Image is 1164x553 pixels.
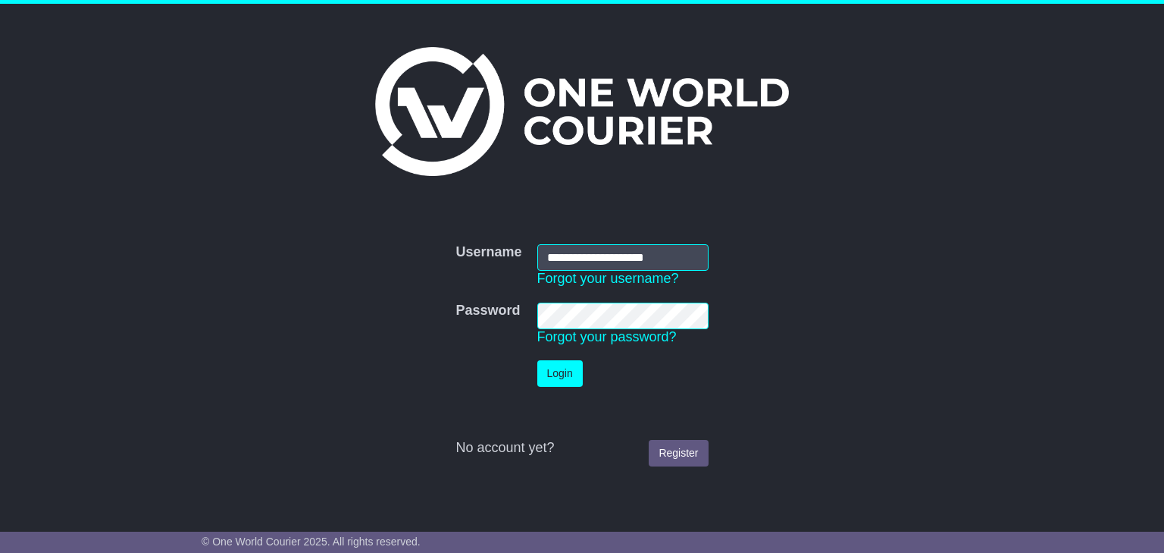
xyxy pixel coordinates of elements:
[537,360,583,387] button: Login
[455,244,521,261] label: Username
[455,303,520,319] label: Password
[537,329,677,344] a: Forgot your password?
[375,47,789,176] img: One World
[202,536,421,548] span: © One World Courier 2025. All rights reserved.
[455,440,708,457] div: No account yet?
[537,271,679,286] a: Forgot your username?
[649,440,708,467] a: Register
